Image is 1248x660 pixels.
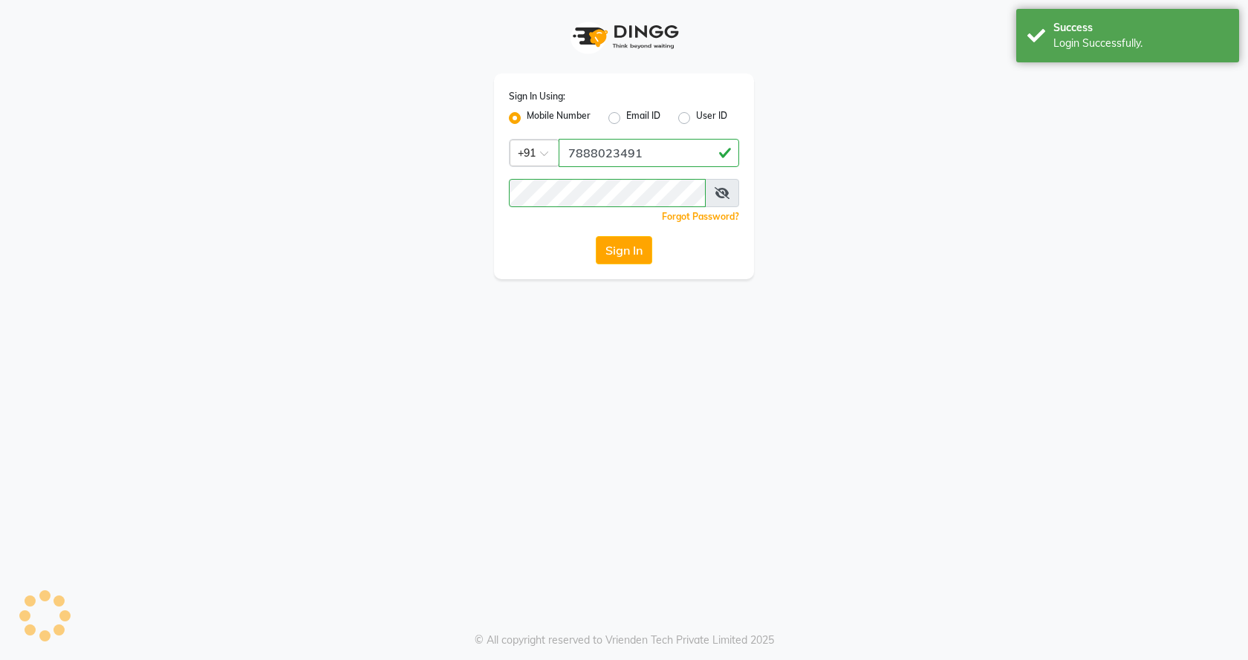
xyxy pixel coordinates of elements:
[509,179,706,207] input: Username
[509,90,565,103] label: Sign In Using:
[1053,20,1228,36] div: Success
[596,236,652,264] button: Sign In
[565,15,683,59] img: logo1.svg
[662,211,739,222] a: Forgot Password?
[559,139,739,167] input: Username
[527,109,591,127] label: Mobile Number
[626,109,660,127] label: Email ID
[1053,36,1228,51] div: Login Successfully.
[696,109,727,127] label: User ID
